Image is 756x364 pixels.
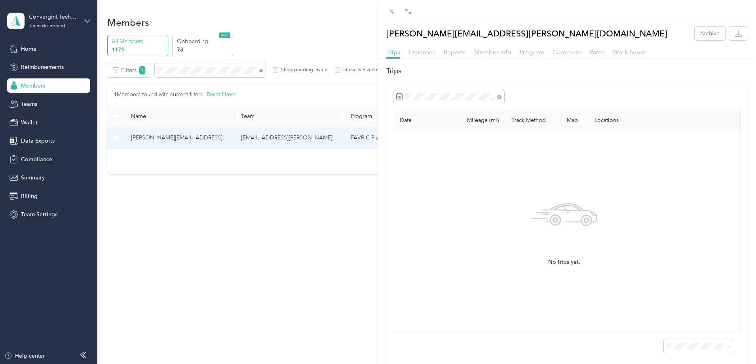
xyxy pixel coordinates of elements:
h2: Trips [386,66,748,76]
button: Archive [695,27,725,40]
span: Program [520,48,544,56]
p: [PERSON_NAME][EMAIL_ADDRESS][PERSON_NAME][DOMAIN_NAME] [386,27,667,40]
span: Reports [444,48,466,56]
th: Date [393,111,453,130]
th: Mileage (mi) [453,111,505,130]
span: Work hours [613,48,646,56]
span: Rates [589,48,604,56]
span: Member info [474,48,511,56]
span: Expenses [408,48,435,56]
th: Map [560,111,588,130]
th: Track Method [505,111,560,130]
span: No trips yet. [548,258,580,267]
span: Commute [553,48,581,56]
span: Trips [386,48,400,56]
iframe: Everlance-gr Chat Button Frame [712,320,756,364]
